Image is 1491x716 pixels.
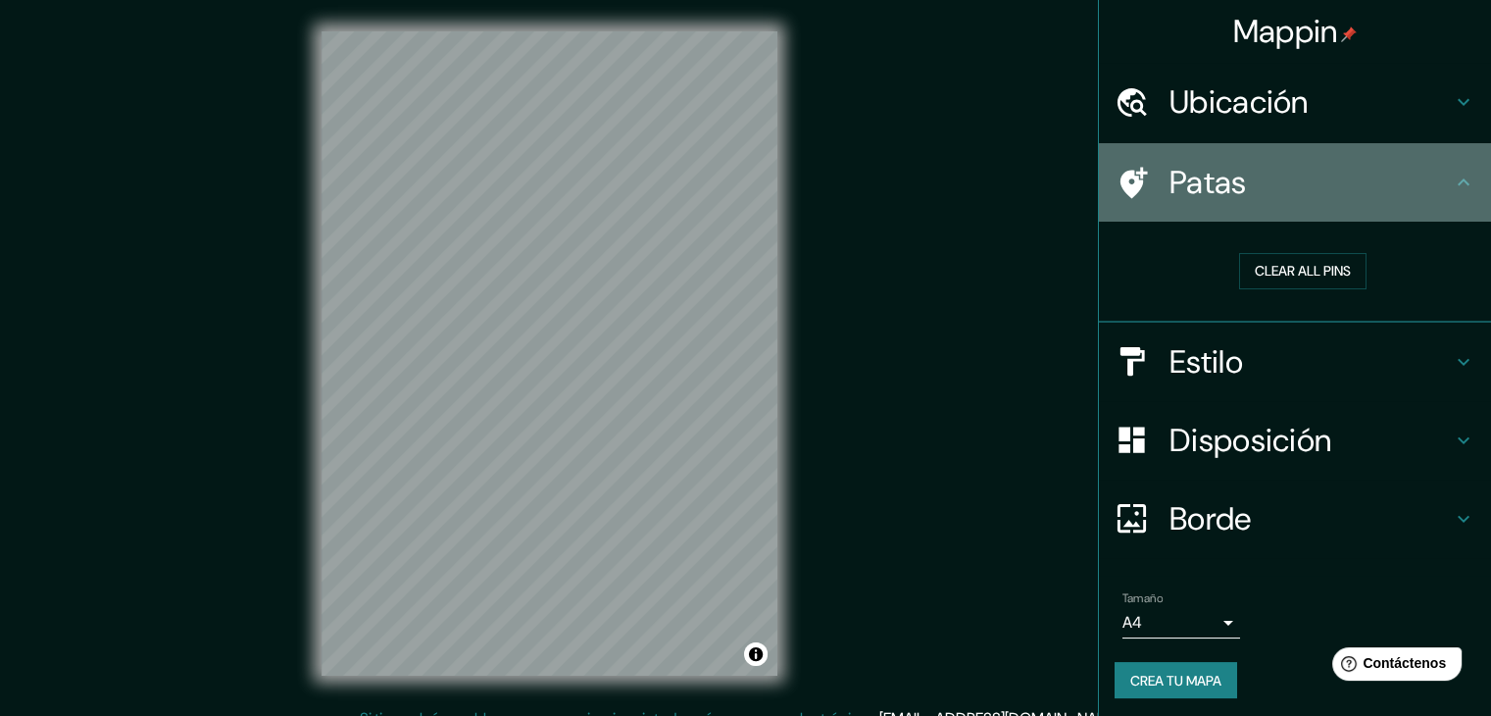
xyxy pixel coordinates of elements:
font: Patas [1169,162,1247,203]
div: Ubicación [1099,63,1491,141]
button: Crea tu mapa [1115,662,1237,699]
canvas: Mapa [322,31,777,676]
font: Borde [1169,498,1252,539]
font: Ubicación [1169,81,1309,123]
button: Activar o desactivar atribución [744,642,768,666]
div: Borde [1099,480,1491,558]
div: Disposición [1099,401,1491,480]
font: Tamaño [1122,590,1163,606]
div: Patas [1099,143,1491,222]
font: Estilo [1169,341,1243,383]
font: Crea tu mapa [1130,672,1221,690]
img: pin-icon.png [1341,26,1357,42]
font: Disposición [1169,420,1331,461]
div: Estilo [1099,323,1491,401]
button: Clear all pins [1239,253,1367,289]
font: A4 [1122,612,1142,633]
iframe: Lanzador de widgets de ayuda [1317,639,1469,694]
font: Mappin [1233,11,1338,52]
div: A4 [1122,607,1240,639]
